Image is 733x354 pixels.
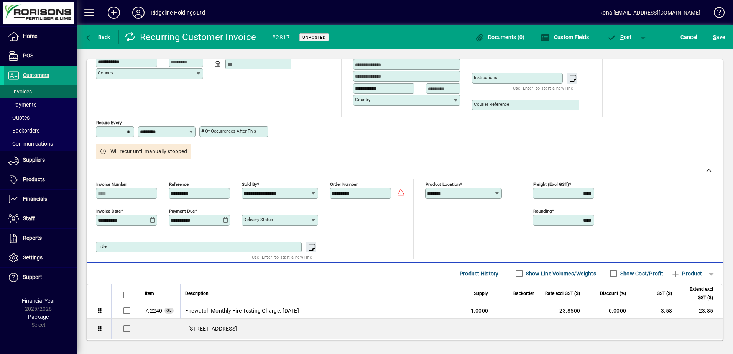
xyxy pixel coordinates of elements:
[126,6,151,20] button: Profile
[22,298,55,304] span: Financial Year
[201,128,256,134] mat-label: # of occurrences after this
[169,182,189,187] mat-label: Reference
[545,289,580,298] span: Rate excl GST ($)
[657,289,672,298] span: GST ($)
[355,97,370,102] mat-label: Country
[474,289,488,298] span: Supply
[110,147,187,156] span: Will recur until manually stopped
[682,285,713,302] span: Extend excl GST ($)
[711,30,727,44] button: Save
[23,157,45,163] span: Suppliers
[185,289,209,298] span: Description
[677,303,723,319] td: 23.85
[713,31,725,43] span: ave
[679,30,699,44] button: Cancel
[28,314,49,320] span: Package
[457,267,502,280] button: Product History
[8,88,32,95] span: Invoices
[4,111,77,124] a: Quotes
[671,267,702,280] span: Product
[185,307,299,315] span: Firewatch Monthly Fire Testing Charge. [DATE]
[539,30,591,44] button: Custom Fields
[620,34,624,40] span: P
[96,120,122,125] mat-label: Recurs every
[713,34,716,40] span: S
[252,252,312,261] mat-hint: Use 'Enter' to start a new line
[599,7,700,19] div: Rona [EMAIL_ADDRESS][DOMAIN_NAME]
[4,248,77,267] a: Settings
[98,244,107,249] mat-label: Title
[471,307,488,315] span: 1.0000
[667,267,706,280] button: Product
[23,235,42,241] span: Reports
[475,34,525,40] span: Documents (0)
[145,307,163,315] span: Health & Safety
[533,182,569,187] mat-label: Freight (excl GST)
[23,72,49,78] span: Customers
[98,70,113,75] mat-label: Country
[151,7,205,19] div: Ridgeline Holdings Ltd
[242,182,257,187] mat-label: Sold by
[166,308,172,313] span: GL
[8,115,30,121] span: Quotes
[23,33,37,39] span: Home
[426,182,460,187] mat-label: Product location
[96,208,121,214] mat-label: Invoice date
[474,102,509,107] mat-label: Courier Reference
[140,319,723,339] div: [STREET_ADDRESS]
[125,31,256,43] div: Recurring Customer Invoice
[533,208,552,214] mat-label: Rounding
[4,98,77,111] a: Payments
[330,182,358,187] mat-label: Order number
[524,270,596,277] label: Show Line Volumes/Weights
[607,34,632,40] span: ost
[102,6,126,20] button: Add
[23,215,35,221] span: Staff
[544,307,580,315] div: 23.8500
[4,124,77,137] a: Backorders
[4,85,77,98] a: Invoices
[4,229,77,248] a: Reports
[541,34,589,40] span: Custom Fields
[513,289,534,298] span: Backorder
[603,30,636,44] button: Post
[4,190,77,209] a: Financials
[474,75,497,80] mat-label: Instructions
[85,34,110,40] span: Back
[460,267,499,280] span: Product History
[8,128,39,134] span: Backorders
[23,52,33,59] span: POS
[708,2,723,26] a: Knowledge Base
[4,151,77,170] a: Suppliers
[23,196,47,202] span: Financials
[4,209,77,228] a: Staff
[169,208,195,214] mat-label: Payment due
[513,84,573,92] mat-hint: Use 'Enter' to start a new line
[473,30,527,44] button: Documents (0)
[680,31,697,43] span: Cancel
[8,102,36,108] span: Payments
[77,30,119,44] app-page-header-button: Back
[4,27,77,46] a: Home
[4,137,77,150] a: Communications
[631,303,677,319] td: 3.58
[8,141,53,147] span: Communications
[145,289,154,298] span: Item
[23,254,43,261] span: Settings
[4,170,77,189] a: Products
[619,270,663,277] label: Show Cost/Profit
[83,30,112,44] button: Back
[243,217,273,222] mat-label: Delivery status
[272,31,290,44] div: #2817
[4,46,77,66] a: POS
[302,35,326,40] span: Unposted
[4,268,77,287] a: Support
[23,274,42,280] span: Support
[23,176,45,182] span: Products
[600,289,626,298] span: Discount (%)
[96,182,127,187] mat-label: Invoice number
[585,303,631,319] td: 0.0000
